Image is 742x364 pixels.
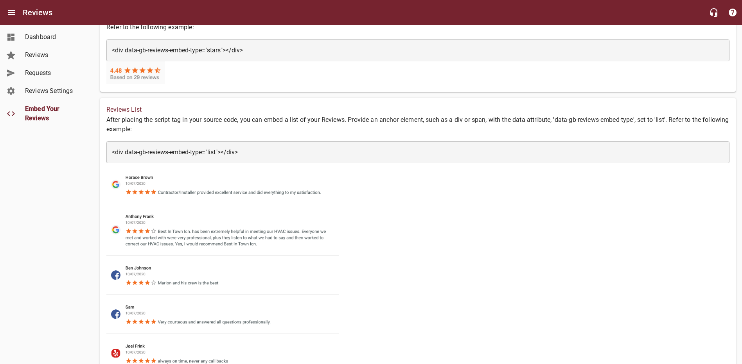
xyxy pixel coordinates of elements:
h6: Reviews [23,6,52,19]
span: Requests [25,68,84,78]
h6: Reviews List [106,104,729,115]
span: Embed Your Reviews [25,104,84,123]
p: After placing the script tag in your source code, you can embed a list of your Reviews. Provide a... [106,115,729,134]
button: Live Chat [704,3,723,22]
span: Reviews [25,50,84,60]
span: Reviews Settings [25,86,84,96]
textarea: <div data-gb-reviews-embed-type="stars"></div> [112,46,724,54]
button: Support Portal [723,3,742,22]
textarea: <div data-gb-reviews-embed-type="list"></div> [112,148,724,156]
span: Dashboard [25,32,84,42]
button: Open drawer [2,3,21,22]
img: stars_example.png [106,61,165,84]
